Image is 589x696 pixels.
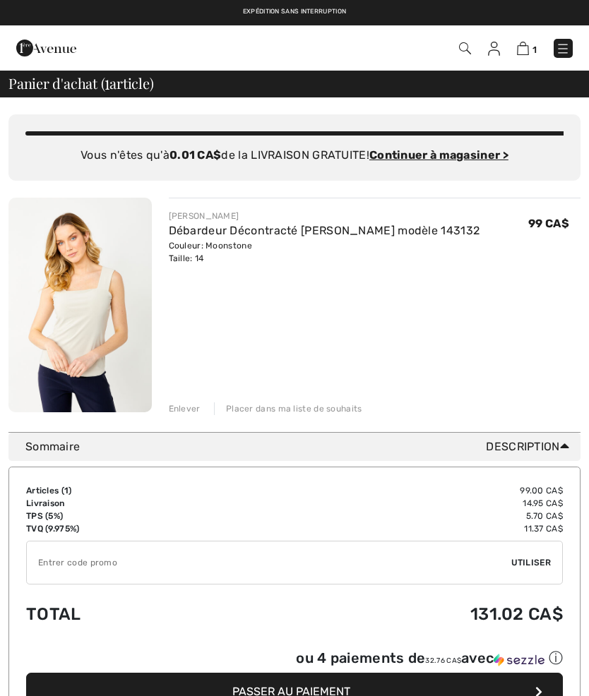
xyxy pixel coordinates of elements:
[25,147,564,164] div: Vous n'êtes qu'à de la LIVRAISON GRATUITE!
[16,40,76,54] a: 1ère Avenue
[517,42,529,55] img: Panier d'achat
[225,522,563,535] td: 11.37 CA$
[27,541,511,584] input: Code promo
[225,590,563,638] td: 131.02 CA$
[511,556,551,569] span: Utiliser
[225,497,563,510] td: 14.95 CA$
[16,34,76,62] img: 1ère Avenue
[459,42,471,54] img: Recherche
[64,486,69,496] span: 1
[26,590,225,638] td: Total
[369,148,508,162] a: Continuer à magasiner >
[225,484,563,497] td: 99.00 CA$
[169,224,480,237] a: Débardeur Décontracté [PERSON_NAME] modèle 143132
[225,510,563,522] td: 5.70 CA$
[533,44,537,55] span: 1
[169,210,480,222] div: [PERSON_NAME]
[26,484,225,497] td: Articles ( )
[486,438,575,455] span: Description
[169,239,480,265] div: Couleur: Moonstone Taille: 14
[214,402,362,415] div: Placer dans ma liste de souhaits
[169,402,201,415] div: Enlever
[8,198,152,412] img: Débardeur Décontracté Col Carré modèle 143132
[105,73,109,91] span: 1
[494,654,545,666] img: Sezzle
[8,76,154,90] span: Panier d'achat ( article)
[488,42,500,56] img: Mes infos
[169,148,221,162] strong: 0.01 CA$
[556,42,570,56] img: Menu
[517,40,537,56] a: 1
[296,649,563,668] div: ou 4 paiements de avec
[26,510,225,522] td: TPS (5%)
[528,217,569,230] span: 99 CA$
[26,497,225,510] td: Livraison
[425,656,461,665] span: 32.76 CA$
[26,522,225,535] td: TVQ (9.975%)
[25,438,575,455] div: Sommaire
[26,649,563,673] div: ou 4 paiements de32.76 CA$avecSezzle Cliquez pour en savoir plus sur Sezzle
